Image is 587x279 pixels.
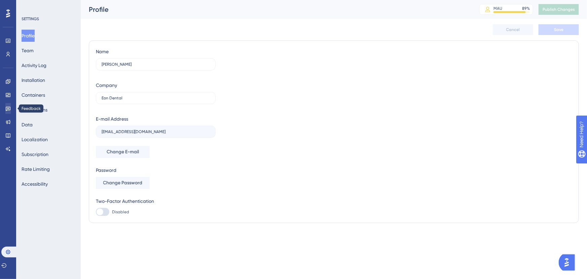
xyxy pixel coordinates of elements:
[22,59,46,71] button: Activity Log
[96,177,150,189] button: Change Password
[22,163,50,175] button: Rate Limiting
[102,96,210,100] input: Company Name
[112,209,129,215] span: Disabled
[89,5,463,14] div: Profile
[22,148,48,160] button: Subscription
[22,74,45,86] button: Installation
[16,2,42,10] span: Need Help?
[22,104,47,116] button: Integrations
[554,27,563,32] span: Save
[559,252,579,273] iframe: UserGuiding AI Assistant Launcher
[22,178,48,190] button: Accessibility
[96,146,150,158] button: Change E-mail
[493,24,533,35] button: Cancel
[102,62,210,67] input: Name Surname
[22,16,76,22] div: SETTINGS
[22,119,33,131] button: Data
[96,166,216,174] div: Password
[107,148,139,156] span: Change E-mail
[539,4,579,15] button: Publish Changes
[522,6,530,11] div: 89 %
[543,7,575,12] span: Publish Changes
[22,30,35,42] button: Profile
[103,179,143,187] span: Change Password
[96,48,109,56] div: Name
[506,27,520,32] span: Cancel
[539,24,579,35] button: Save
[96,115,128,123] div: E-mail Address
[22,89,45,101] button: Containers
[22,133,48,146] button: Localization
[493,6,502,11] div: MAU
[96,81,117,89] div: Company
[102,129,210,134] input: E-mail Address
[96,197,216,205] div: Two-Factor Authentication
[22,44,34,57] button: Team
